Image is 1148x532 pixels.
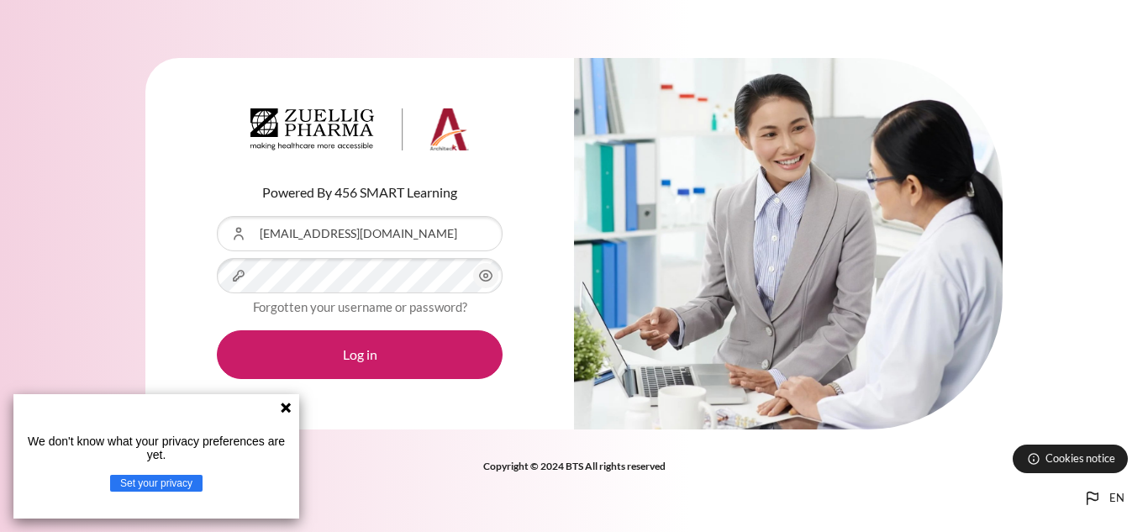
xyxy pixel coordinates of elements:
span: Cookies notice [1045,450,1115,466]
p: Powered By 456 SMART Learning [217,182,503,203]
a: Architeck [250,108,469,157]
strong: Copyright © 2024 BTS All rights reserved [483,460,666,472]
a: Forgotten your username or password? [253,299,467,314]
p: We don't know what your privacy preferences are yet. [20,435,292,461]
span: en [1109,490,1124,507]
button: Languages [1076,482,1131,515]
button: Cookies notice [1013,445,1128,473]
img: Architeck [250,108,469,150]
button: Set your privacy [110,475,203,492]
button: Log in [217,330,503,379]
input: Username or Email Address [217,216,503,251]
